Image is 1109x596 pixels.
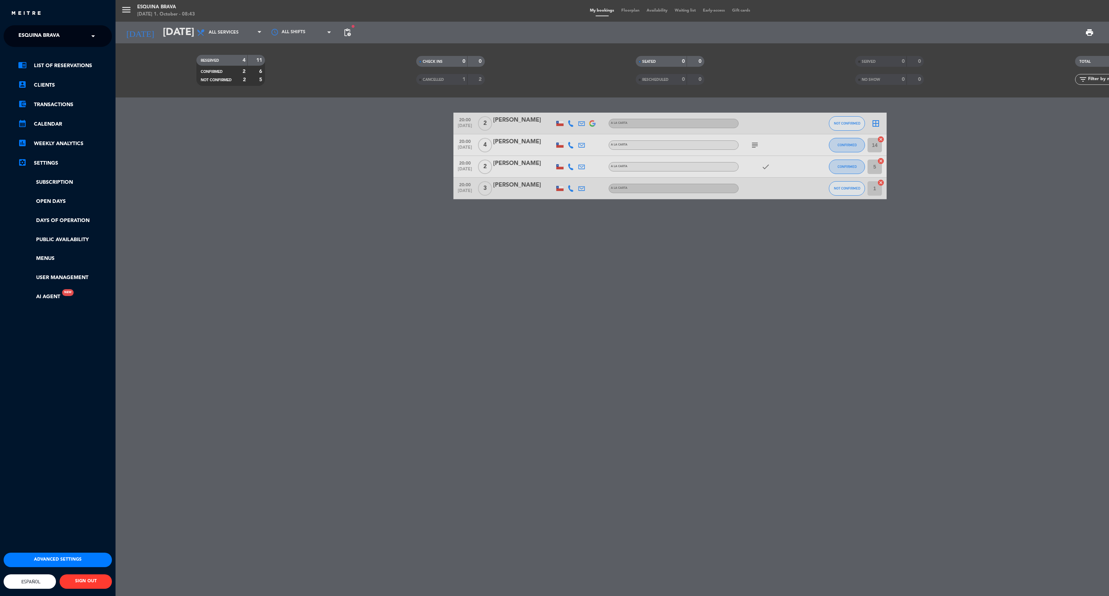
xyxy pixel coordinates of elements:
a: assessmentWeekly Analytics [18,139,112,148]
i: settings_applications [18,158,27,167]
button: SIGN OUT [60,574,112,589]
i: assessment [18,139,27,147]
i: account_balance_wallet [18,100,27,108]
a: chrome_reader_modeList of Reservations [18,61,112,70]
i: chrome_reader_mode [18,61,27,69]
a: Menus [18,255,112,263]
a: User Management [18,274,112,282]
i: account_box [18,80,27,89]
button: Advanced settings [4,553,112,567]
a: Settings [18,159,112,168]
a: account_boxClients [18,81,112,90]
a: Public availability [18,236,112,244]
span: Español [19,579,40,584]
a: calendar_monthCalendar [18,120,112,129]
a: account_balance_walletTransactions [18,100,112,109]
a: AI AgentNew [18,293,60,301]
i: calendar_month [18,119,27,128]
a: Subscription [18,178,112,187]
div: New [62,289,74,296]
span: print [1085,28,1094,37]
a: Days of operation [18,217,112,225]
img: MEITRE [11,11,42,16]
span: Esquina Brava [18,29,60,44]
a: Open Days [18,197,112,206]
